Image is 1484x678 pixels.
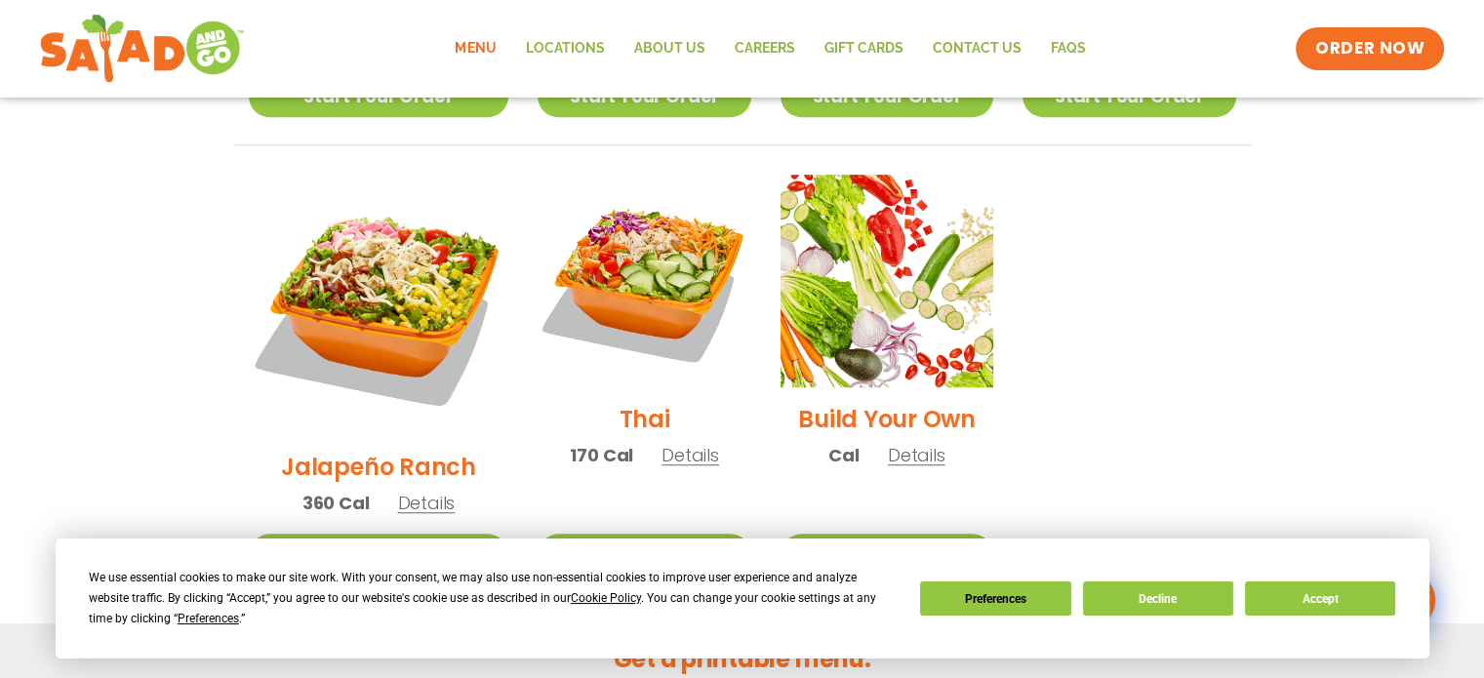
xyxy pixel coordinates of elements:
a: Start Your Order [249,534,509,576]
span: Cookie Policy [571,591,641,605]
div: Cookie Consent Prompt [56,538,1429,658]
span: 170 Cal [570,442,633,468]
span: 360 Cal [302,490,370,516]
h2: Build Your Own [798,402,976,436]
button: Decline [1083,581,1233,616]
a: Contact Us [917,26,1035,71]
a: Start Your Order [781,534,993,576]
a: About Us [619,26,719,71]
a: GIFT CARDS [809,26,917,71]
span: Details [397,491,455,515]
img: Product photo for Jalapeño Ranch Salad [249,175,509,435]
span: Details [888,443,945,467]
h2: Get a printable menu: [234,642,1251,676]
nav: Menu [440,26,1100,71]
span: Preferences [178,612,239,625]
h2: Thai [620,402,670,436]
a: FAQs [1035,26,1100,71]
a: Careers [719,26,809,71]
img: Product photo for Thai Salad [538,175,750,387]
span: Details [662,443,719,467]
img: new-SAG-logo-768×292 [39,10,245,88]
img: Product photo for Build Your Own [781,175,993,387]
a: Locations [510,26,619,71]
span: ORDER NOW [1315,37,1424,60]
h2: Jalapeño Ranch [281,450,476,484]
span: Cal [828,442,859,468]
a: Menu [440,26,510,71]
a: ORDER NOW [1296,27,1444,70]
button: Accept [1245,581,1395,616]
div: We use essential cookies to make our site work. With your consent, we may also use non-essential ... [89,568,897,629]
a: Start Your Order [538,534,750,576]
button: Preferences [920,581,1070,616]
